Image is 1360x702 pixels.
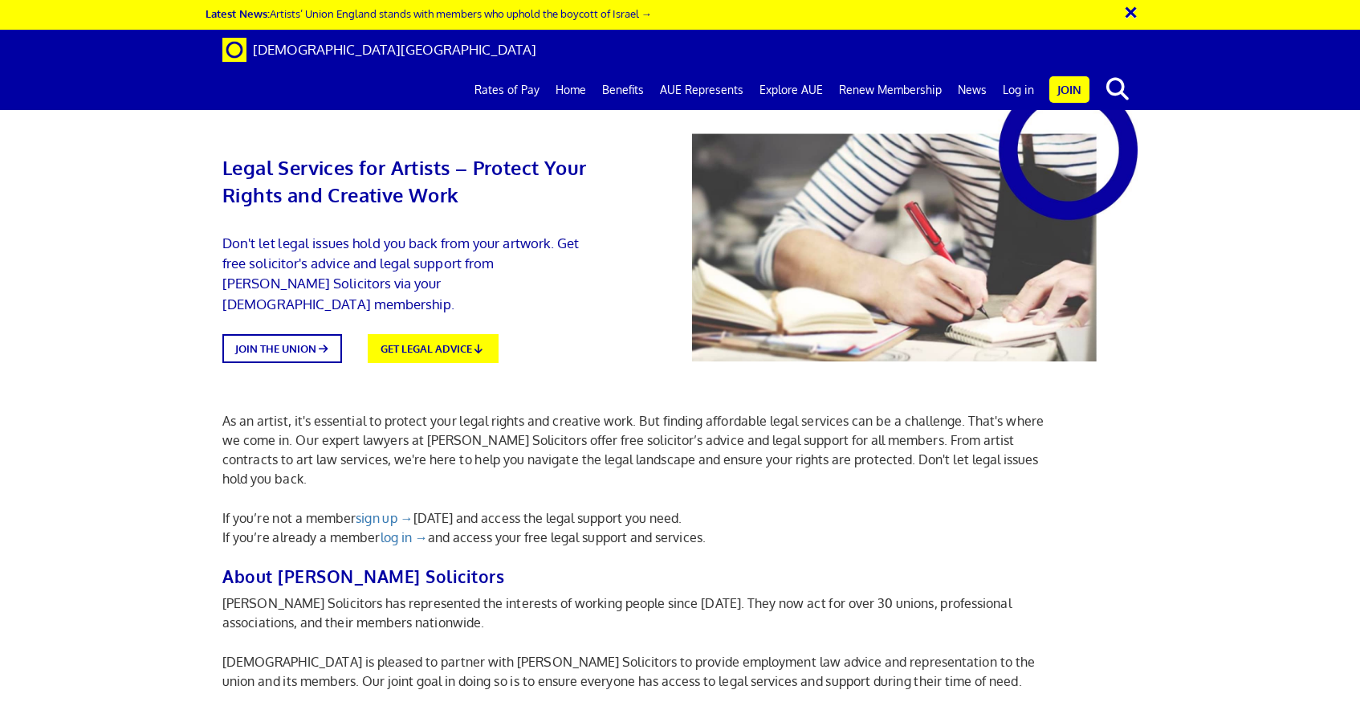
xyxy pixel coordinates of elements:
[222,334,342,364] a: JOIN THE UNION
[1049,76,1089,103] a: Join
[548,70,594,110] a: Home
[206,6,652,20] a: Latest News:Artists’ Union England stands with members who uphold the boycott of Israel →
[222,411,1061,488] p: As an artist, it's essential to protect your legal rights and creative work. But finding affordab...
[206,6,270,20] strong: Latest News:
[381,529,428,545] a: log in →
[222,594,1061,632] p: [PERSON_NAME] Solicitors has represented the interests of working people since [DATE]. They now a...
[222,565,504,587] b: About [PERSON_NAME] Solicitors
[210,30,548,70] a: Brand [DEMOGRAPHIC_DATA][GEOGRAPHIC_DATA]
[222,129,590,209] h1: Legal Services for Artists – Protect Your Rights and Creative Work
[751,70,831,110] a: Explore AUE
[368,334,498,364] a: GET LEGAL ADVICE
[594,70,652,110] a: Benefits
[222,233,590,314] p: Don't let legal issues hold you back from your artwork. Get free solicitor's advice and legal sup...
[995,70,1042,110] a: Log in
[1093,72,1142,106] button: search
[950,70,995,110] a: News
[466,70,548,110] a: Rates of Pay
[222,508,1061,547] p: If you’re not a member [DATE] and access the legal support you need. If you’re already a member a...
[253,41,536,58] span: [DEMOGRAPHIC_DATA][GEOGRAPHIC_DATA]
[831,70,950,110] a: Renew Membership
[356,510,413,526] a: sign up →
[652,70,751,110] a: AUE Represents
[222,652,1061,691] p: [DEMOGRAPHIC_DATA] is pleased to partner with [PERSON_NAME] Solicitors to provide employment law ...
